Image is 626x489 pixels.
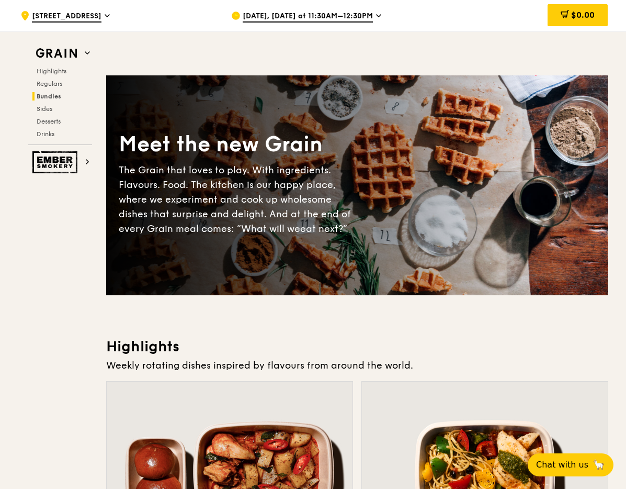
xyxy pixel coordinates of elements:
span: $0.00 [571,10,595,20]
span: [DATE], [DATE] at 11:30AM–12:30PM [243,11,373,23]
div: The Grain that loves to play. With ingredients. Flavours. Food. The kitchen is our happy place, w... [119,163,357,236]
span: 🦙 [593,459,605,471]
span: Desserts [37,118,61,125]
span: Sides [37,105,52,113]
span: Chat with us [536,459,588,471]
img: Grain web logo [32,44,81,63]
div: Meet the new Grain [119,130,357,159]
img: Ember Smokery web logo [32,151,81,173]
span: eat next?” [300,223,347,235]
span: [STREET_ADDRESS] [32,11,101,23]
h3: Highlights [106,337,608,356]
span: Highlights [37,68,66,75]
button: Chat with us🦙 [528,453,613,476]
span: Drinks [37,130,54,138]
span: Bundles [37,93,61,100]
div: Weekly rotating dishes inspired by flavours from around the world. [106,358,608,373]
span: Regulars [37,80,62,87]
